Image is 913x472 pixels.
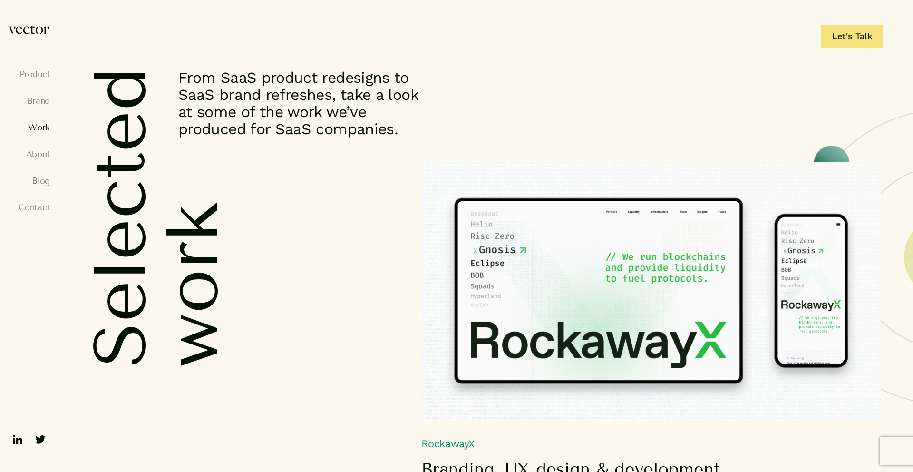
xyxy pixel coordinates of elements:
p: From SaaS product redesigns to SaaS brand refreshes, take a look at some of the work we’ve produc... [178,69,435,138]
a: Let's Talk [821,25,883,48]
a: Work [8,123,50,132]
a: About [8,149,50,159]
img: RockawayX homepage UX design for desktop and mobile [421,162,881,420]
img: ico-linkedin [10,432,25,447]
img: ico-twitter-fill [33,432,48,447]
h1: Selected work [84,67,127,367]
a: Brand [8,96,50,106]
a: Product [8,69,50,79]
h6: RockawayX [421,162,881,449]
a: Blog [8,176,50,186]
a: Contact [8,203,50,212]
